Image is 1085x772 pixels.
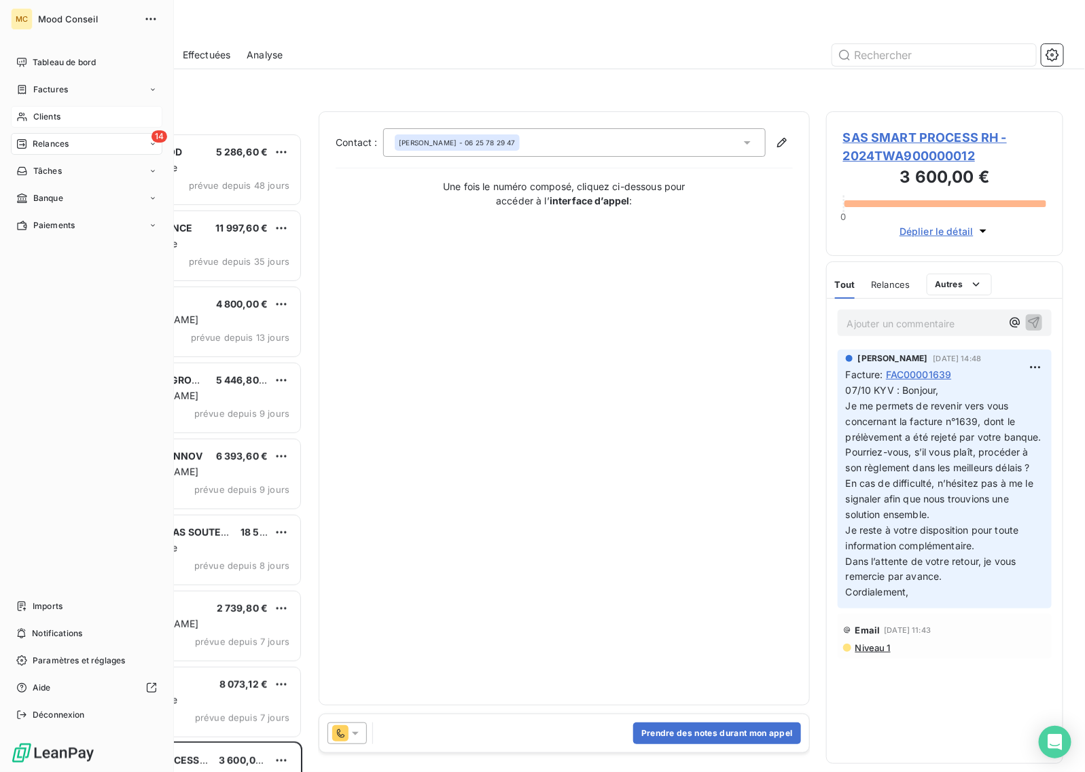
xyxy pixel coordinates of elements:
span: Notifications [32,627,82,640]
span: Niveau 1 [854,642,891,653]
span: 2 739,80 € [217,602,268,614]
span: Email [855,625,881,636]
span: Aide [33,682,51,694]
span: prévue depuis 13 jours [191,332,289,343]
span: Tout [835,279,855,290]
span: Pourriez-vous, s’il vous plaît, procéder à son règlement dans les meilleurs délais ? En cas de di... [846,446,1037,520]
span: Factures [33,84,68,96]
span: Déconnexion [33,709,85,721]
span: 3 600,00 € [219,754,271,766]
span: Je reste à votre disposition pour toute information complémentaire. [846,524,1022,551]
span: 07/10 KYV : Bonjour, [846,384,939,396]
span: 0 [841,211,847,222]
span: Je me permets de revenir vers vous concernant la facture n°1639, dont le prélèvement a été rejeté... [846,400,1042,443]
span: SAS SMART PROCESS RH - 2024TWA900000012 [843,128,1046,165]
span: [DATE] 14:48 [933,354,982,363]
span: 4 800,00 € [216,298,268,310]
span: Relances [33,138,69,150]
input: Rechercher [832,44,1036,66]
span: [PERSON_NAME] [399,138,457,147]
img: Logo LeanPay [11,742,95,764]
span: Relances [871,279,910,290]
span: Paiements [33,219,75,232]
span: prévue depuis 7 jours [195,636,289,647]
span: Dans l’attente de votre retour, je vous remercie par avance. [846,555,1019,583]
span: Facture : [846,367,883,382]
span: 6 393,60 € [216,450,268,462]
span: Paramètres et réglages [33,655,125,667]
span: Cordialement, [846,586,909,598]
span: 8 073,12 € [219,678,268,690]
span: 5 446,80 € [216,374,268,386]
a: Aide [11,677,162,699]
label: Contact : [336,136,383,149]
span: Mood Conseil [38,14,136,24]
button: Autres [927,274,993,295]
span: Analyse [247,48,283,62]
span: 5 286,60 € [216,146,268,158]
span: FAC00001639 [886,367,952,382]
p: Une fois le numéro composé, cliquez ci-dessous pour accéder à l’ : [429,179,700,208]
span: Imports [33,600,63,612]
strong: interface d’appel [550,195,630,206]
span: Banque [33,192,63,204]
span: 14 [152,130,167,143]
span: prévue depuis 48 jours [189,180,289,191]
span: [DATE] 11:43 [885,626,931,634]
button: Prendre des notes durant mon appel [633,722,801,744]
span: prévue depuis 8 jours [194,560,289,571]
span: 18 576,00 € [241,526,296,538]
span: [PERSON_NAME] [858,352,928,365]
button: Déplier le détail [895,223,994,239]
span: Tâches [33,165,62,177]
div: MC [11,8,33,30]
span: Clients [33,111,60,123]
span: prévue depuis 7 jours [195,712,289,723]
div: - 06 25 78 29 47 [399,138,515,147]
div: Open Intercom Messenger [1039,726,1071,758]
span: Effectuées [183,48,231,62]
h3: 3 600,00 € [843,165,1046,192]
span: Déplier le détail [900,224,974,238]
span: Tableau de bord [33,56,96,69]
span: 11 997,60 € [215,222,268,234]
span: prévue depuis 35 jours [189,256,289,267]
span: prévue depuis 9 jours [194,408,289,419]
span: prévue depuis 9 jours [194,484,289,495]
